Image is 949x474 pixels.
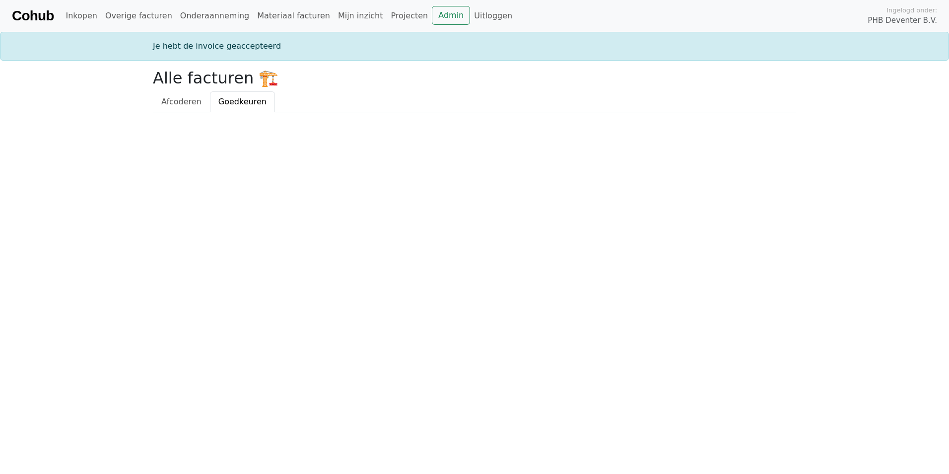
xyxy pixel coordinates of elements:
[62,6,101,26] a: Inkopen
[886,5,937,15] span: Ingelogd onder:
[218,97,267,106] span: Goedkeuren
[387,6,432,26] a: Projecten
[432,6,470,25] a: Admin
[210,91,275,112] a: Goedkeuren
[334,6,387,26] a: Mijn inzicht
[470,6,516,26] a: Uitloggen
[153,91,210,112] a: Afcoderen
[147,40,802,52] div: Je hebt de invoice geaccepteerd
[161,97,202,106] span: Afcoderen
[868,15,937,26] span: PHB Deventer B.V.
[176,6,253,26] a: Onderaanneming
[153,69,796,87] h2: Alle facturen 🏗️
[12,4,54,28] a: Cohub
[101,6,176,26] a: Overige facturen
[253,6,334,26] a: Materiaal facturen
